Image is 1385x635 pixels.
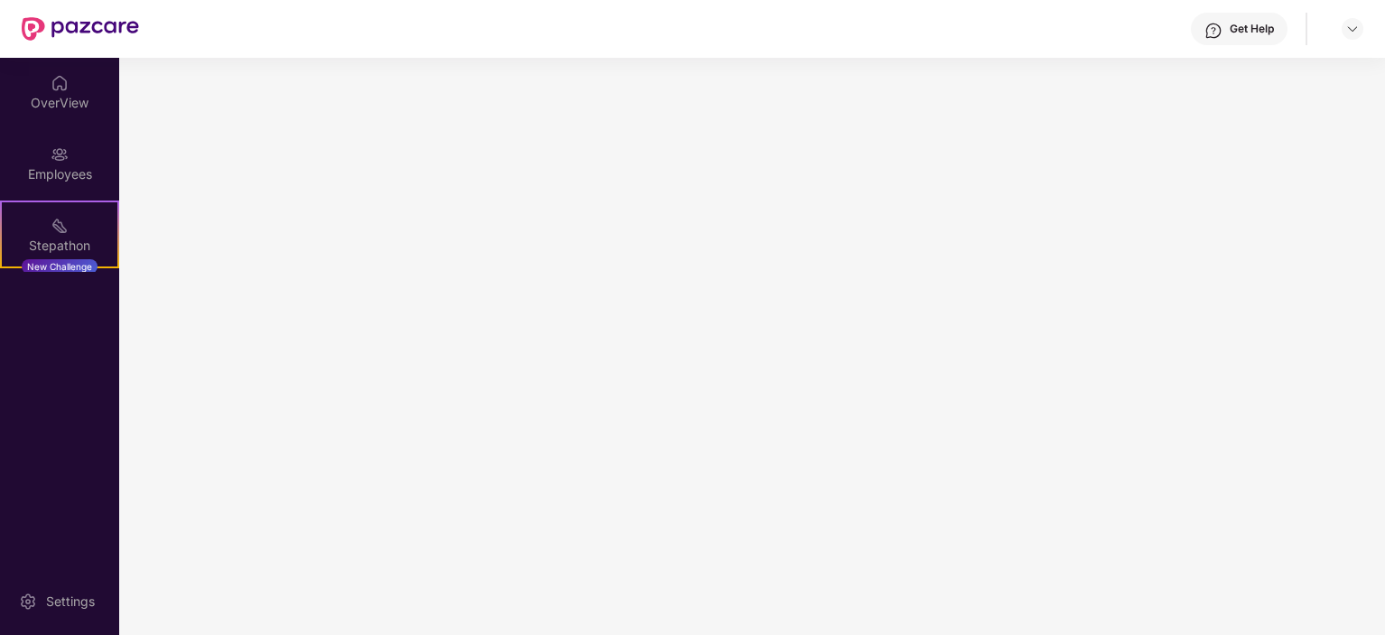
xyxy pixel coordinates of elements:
[51,217,69,235] img: svg+xml;base64,PHN2ZyB4bWxucz0iaHR0cDovL3d3dy53My5vcmcvMjAwMC9zdmciIHdpZHRoPSIyMSIgaGVpZ2h0PSIyMC...
[2,237,117,255] div: Stepathon
[22,259,98,274] div: New Challenge
[51,145,69,163] img: svg+xml;base64,PHN2ZyBpZD0iRW1wbG95ZWVzIiB4bWxucz0iaHR0cDovL3d3dy53My5vcmcvMjAwMC9zdmciIHdpZHRoPS...
[41,593,100,611] div: Settings
[22,17,139,41] img: New Pazcare Logo
[51,74,69,92] img: svg+xml;base64,PHN2ZyBpZD0iSG9tZSIgeG1sbnM9Imh0dHA6Ly93d3cudzMub3JnLzIwMDAvc3ZnIiB3aWR0aD0iMjAiIG...
[1204,22,1222,40] img: svg+xml;base64,PHN2ZyBpZD0iSGVscC0zMngzMiIgeG1sbnM9Imh0dHA6Ly93d3cudzMub3JnLzIwMDAvc3ZnIiB3aWR0aD...
[19,593,37,611] img: svg+xml;base64,PHN2ZyBpZD0iU2V0dGluZy0yMHgyMCIgeG1sbnM9Imh0dHA6Ly93d3cudzMub3JnLzIwMDAvc3ZnIiB3aW...
[1230,22,1274,36] div: Get Help
[1345,22,1360,36] img: svg+xml;base64,PHN2ZyBpZD0iRHJvcGRvd24tMzJ4MzIiIHhtbG5zPSJodHRwOi8vd3d3LnczLm9yZy8yMDAwL3N2ZyIgd2...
